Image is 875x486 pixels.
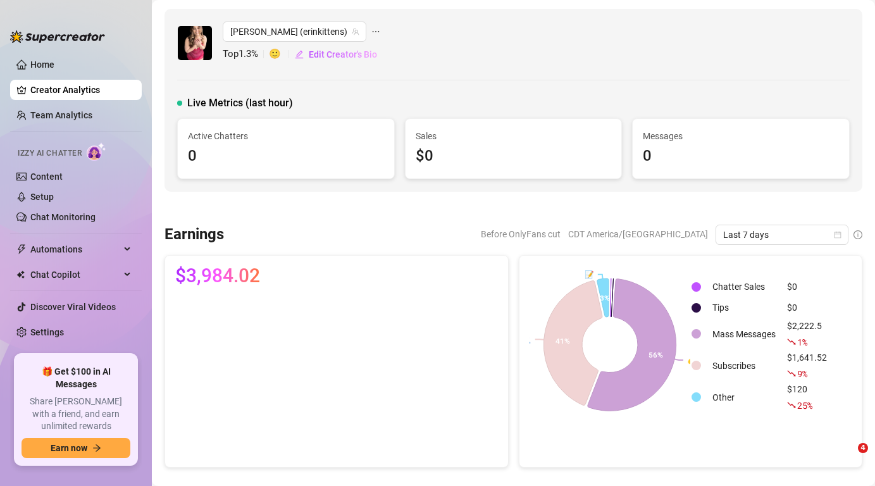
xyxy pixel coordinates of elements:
span: Live Metrics (last hour) [187,96,293,111]
div: 0 [188,144,384,168]
div: 0 [643,144,839,168]
span: fall [787,369,796,378]
img: logo-BBDzfeDw.svg [10,30,105,43]
td: Subscribes [707,351,781,381]
a: Home [30,59,54,70]
span: Automations [30,239,120,259]
td: Other [707,382,781,413]
a: Discover Viral Videos [30,302,116,312]
span: arrow-right [92,444,101,452]
div: $1,641.52 [787,351,827,381]
span: Messages [643,129,839,143]
span: Earn now [51,443,87,453]
h3: Earnings [164,225,224,245]
td: Mass Messages [707,319,781,349]
span: Chat Copilot [30,265,120,285]
a: Chat Monitoring [30,212,96,222]
span: fall [787,401,796,409]
a: Creator Analytics [30,80,132,100]
span: team [352,28,359,35]
img: Chat Copilot [16,270,25,279]
span: thunderbolt [16,244,27,254]
span: 4 [858,443,868,453]
text: 💰 [687,355,697,364]
span: CDT America/[GEOGRAPHIC_DATA] [568,225,708,244]
span: ellipsis [371,22,380,42]
span: calendar [834,231,841,239]
span: Before OnlyFans cut [481,225,561,244]
a: Content [30,171,63,182]
span: Sales [416,129,612,143]
a: Team Analytics [30,110,92,120]
td: Chatter Sales [707,277,781,297]
span: Top 1.3 % [223,47,269,62]
span: Active Chatters [188,129,384,143]
span: Last 7 days [723,225,841,244]
iframe: Intercom live chat [832,443,862,473]
div: $120 [787,382,827,413]
span: 1 % [797,336,807,348]
div: $0 [787,301,827,315]
span: edit [295,50,304,59]
img: Erin [178,26,212,60]
span: Edit Creator's Bio [309,49,377,59]
span: fall [787,337,796,346]
a: Setup [30,192,54,202]
span: 25 % [797,399,812,411]
div: $0 [787,280,827,294]
div: $2,222.5 [787,319,827,349]
span: 🎁 Get $100 in AI Messages [22,366,130,390]
td: Tips [707,298,781,318]
span: Izzy AI Chatter [18,147,82,159]
span: Share [PERSON_NAME] with a friend, and earn unlimited rewards [22,396,130,433]
button: Edit Creator's Bio [294,44,378,65]
div: $0 [416,144,612,168]
span: 🙂 [269,47,294,62]
span: Erin (erinkittens) [230,22,359,41]
span: $3,984.02 [175,266,260,286]
span: 9 % [797,368,807,380]
a: Settings [30,327,64,337]
text: 👤 [521,334,531,344]
img: AI Chatter [87,142,106,161]
span: info-circle [853,230,862,239]
button: Earn nowarrow-right [22,438,130,458]
text: 📝 [585,269,594,278]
